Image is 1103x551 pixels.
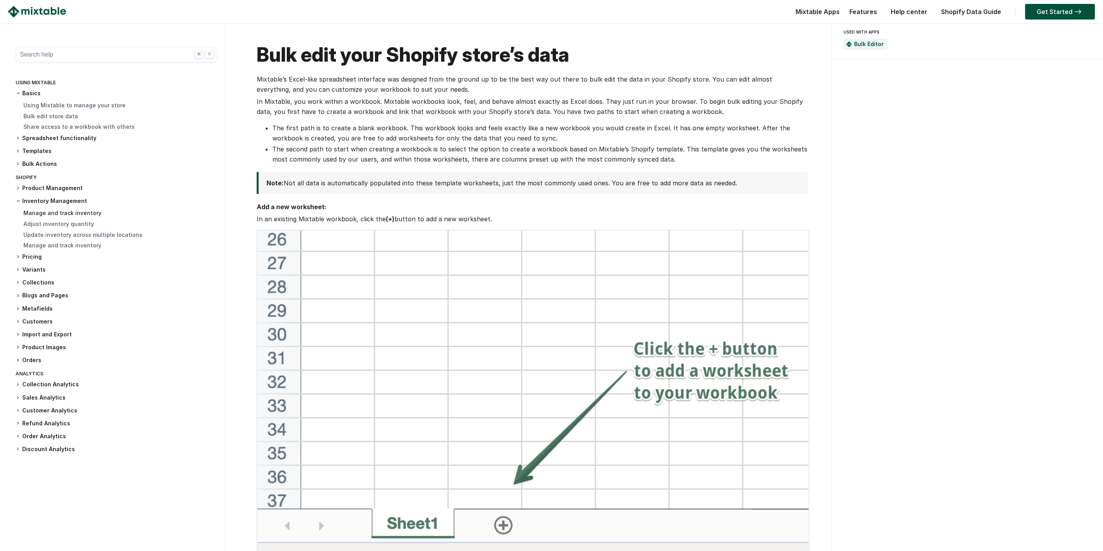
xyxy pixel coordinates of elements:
a: Get Started [1025,4,1095,20]
h3: Product Images [16,343,217,352]
a: Adjust inventory quantity [23,220,94,227]
h3: Customers [16,318,217,326]
a: Help center [887,8,932,16]
h3: Pricing [16,253,217,261]
p: In an existing Mixtable workbook, click the button to add a new worksheet. [257,214,808,224]
a: Share access to a workbook with others [23,123,135,130]
strong: (+) [386,215,394,223]
a: Using Mixtable to manage your store [23,102,126,108]
h3: Inventory Management [16,197,217,205]
strong: Note: [266,179,284,187]
div: K [205,50,214,59]
h3: Bulk Actions [16,160,217,168]
a: Manage and track inventory [23,210,101,216]
div: ⌘ [195,50,203,59]
li: The second path to start when creating a workbook is to select the option to create a workbook ba... [272,144,808,164]
h3: Templates [16,147,217,155]
h3: Blogs and Pages [16,291,217,300]
h3: Sales Analytics [16,394,217,402]
p: Not all data is automatically populated into these template worksheets, just the most commonly us... [266,178,796,188]
div: Analytics [16,369,217,380]
img: Mixtable logo [8,6,66,18]
h3: Variants [16,266,217,274]
a: Bulk Editor [854,41,884,47]
button: Search help ⌘ K [16,47,217,62]
strong: Add а new worksheet: [257,203,327,211]
h3: Refund Analytics [16,419,217,428]
h3: Basics [16,89,217,97]
h3: Collections [16,279,217,287]
h3: Orders [16,356,217,364]
a: Manage and track inventory [23,242,101,249]
img: arrow-right.svg [1073,9,1083,14]
a: Bulk edit store data [23,113,78,119]
a: Shopify Data Guide [938,8,1005,16]
h3: Import and Export [16,331,217,339]
h3: Order Analytics [16,432,217,441]
h1: Bulk edit your Shopify store’s data [257,43,808,66]
h3: Metafields [16,305,217,313]
div: Shopify [16,173,217,184]
p: In Mixtable, you work within a workbook. Mixtable workbooks look, feel, and behave almost exactly... [257,96,808,117]
div: USED WITH APPS [844,27,1088,37]
p: Mixtable’s Excel-like spreadsheet interface was designed from the ground up to be the best way ou... [257,74,808,94]
h3: Collection Analytics [16,380,217,389]
div: Mixtable Apps [792,6,840,21]
h3: Spreadsheet functionality [16,134,217,142]
h3: Product Management [16,184,217,192]
img: Mixtable Spreadsheet Bulk Editor App [846,41,852,47]
h3: Customer Analytics [16,407,217,415]
a: Update inventory across multiple locations [23,231,142,238]
a: Features [846,8,881,16]
li: The first path is to create a blank workbook. This workbook looks and feels exactly like a new wo... [272,123,808,143]
div: Using Mixtable [16,78,217,89]
h3: Discount Analytics [16,445,217,453]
